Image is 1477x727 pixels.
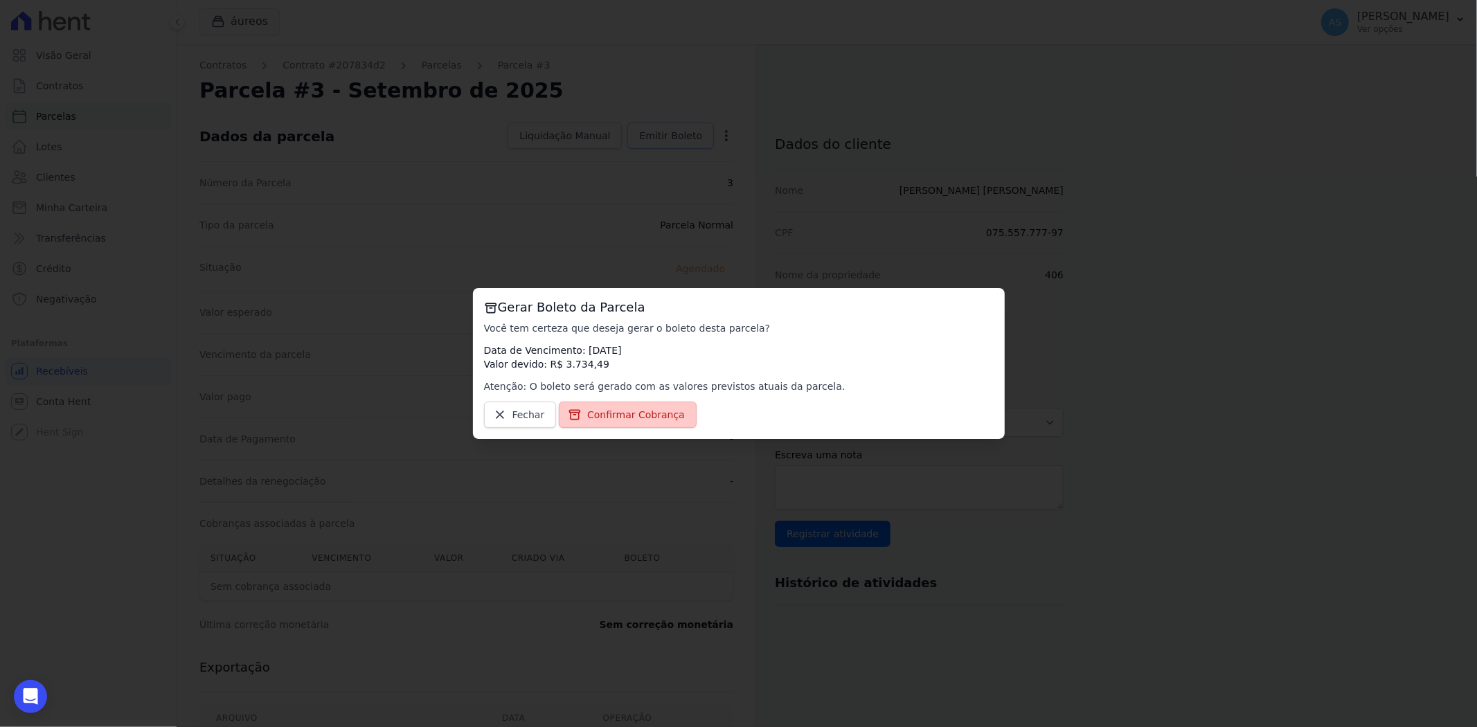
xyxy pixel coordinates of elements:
div: Open Intercom Messenger [14,680,47,713]
span: Confirmar Cobrança [587,408,685,422]
p: Data de Vencimento: [DATE] Valor devido: R$ 3.734,49 [484,343,994,371]
p: Você tem certeza que deseja gerar o boleto desta parcela? [484,321,994,335]
a: Fechar [484,402,557,428]
h3: Gerar Boleto da Parcela [484,299,994,316]
a: Confirmar Cobrança [559,402,697,428]
p: Atenção: O boleto será gerado com as valores previstos atuais da parcela. [484,379,994,393]
span: Fechar [512,408,545,422]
